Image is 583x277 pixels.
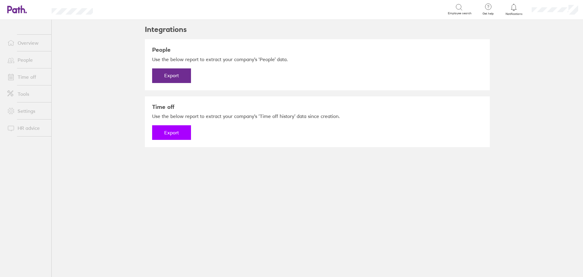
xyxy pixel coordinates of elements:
[478,12,498,16] span: Get help
[2,88,51,100] a: Tools
[152,47,482,53] h3: People
[152,113,482,119] p: Use the below report to extract your company's ‘Time off history’ data since creation.
[152,56,482,62] p: Use the below report to extract your company's ‘People’ data.
[152,68,191,83] button: Export
[2,122,51,134] a: HR advice
[145,20,187,39] h2: Integrations
[2,54,51,66] a: People
[152,104,482,110] h3: Time off
[2,71,51,83] a: Time off
[152,125,191,140] button: Export
[2,37,51,49] a: Overview
[504,12,524,16] span: Notifications
[109,6,125,12] div: Search
[2,105,51,117] a: Settings
[504,3,524,16] a: Notifications
[448,12,472,15] span: Employee search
